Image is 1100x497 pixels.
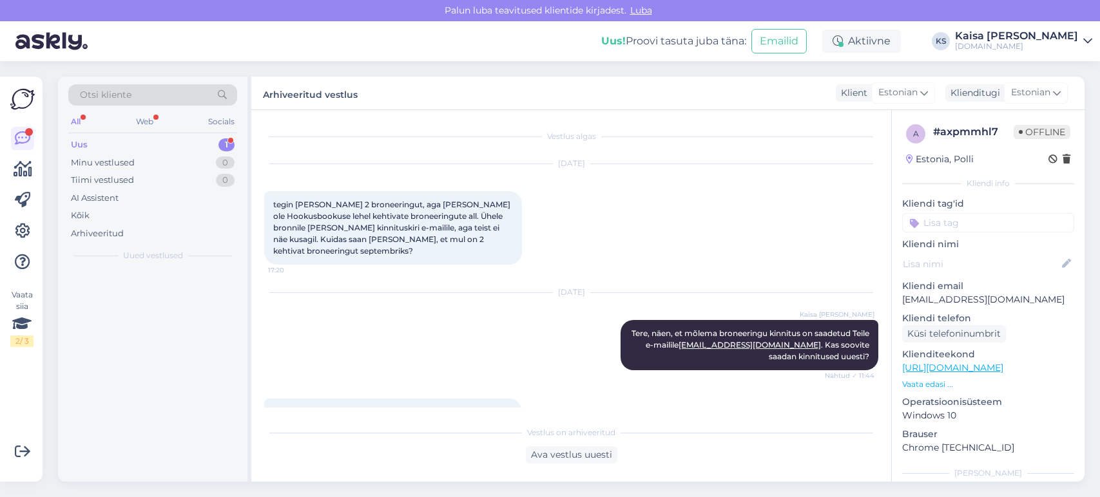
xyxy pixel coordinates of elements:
[80,88,131,102] span: Otsi kliente
[71,227,124,240] div: Arhiveeritud
[902,379,1074,390] p: Vaata edasi ...
[264,158,878,169] div: [DATE]
[264,131,878,142] div: Vestlus algas
[906,153,974,166] div: Estonia, Polli
[263,84,358,102] label: Arhiveeritud vestlus
[123,250,183,261] span: Uued vestlused
[71,192,119,205] div: AI Assistent
[955,31,1092,52] a: Kaisa [PERSON_NAME][DOMAIN_NAME]
[10,335,34,347] div: 2 / 3
[10,289,34,347] div: Vaata siia
[836,86,867,100] div: Klient
[264,286,878,298] div: [DATE]
[902,178,1074,189] div: Kliendi info
[932,32,950,50] div: KS
[601,33,746,49] div: Proovi tasuta juba täna:
[206,113,237,130] div: Socials
[955,41,1078,52] div: [DOMAIN_NAME]
[527,427,615,438] span: Vestlus on arhiveeritud
[10,87,35,111] img: Askly Logo
[71,209,90,222] div: Kõik
[902,467,1074,479] div: [PERSON_NAME]
[902,197,1074,211] p: Kliendi tag'id
[216,156,235,169] div: 0
[902,427,1074,441] p: Brauser
[902,395,1074,409] p: Operatsioonisüsteem
[268,265,316,275] span: 17:20
[902,238,1074,251] p: Kliendi nimi
[216,174,235,187] div: 0
[902,348,1074,361] p: Klienditeekond
[133,113,156,130] div: Web
[902,213,1074,232] input: Lisa tag
[632,328,871,361] span: Tere, näen, et mõlema broneeringu kinnitus on saadetud Teile e-mailile . Kas soovite saadan kinni...
[913,129,919,138] span: a
[902,362,1003,373] a: [URL][DOMAIN_NAME]
[902,279,1074,293] p: Kliendi email
[902,293,1074,306] p: [EMAIL_ADDRESS][DOMAIN_NAME]
[903,257,1059,271] input: Lisa nimi
[902,325,1006,342] div: Küsi telefoninumbrit
[800,310,874,319] span: Kaisa [PERSON_NAME]
[68,113,83,130] div: All
[526,446,617,464] div: Ava vestlus uuesti
[1011,86,1050,100] span: Estonian
[902,441,1074,455] p: Chrome [TECHNICAL_ID]
[902,312,1074,325] p: Kliendi telefon
[902,409,1074,422] p: Windows 10
[601,35,626,47] b: Uus!
[218,138,235,151] div: 1
[273,200,512,256] span: tegin [PERSON_NAME] 2 broneeringut, aga [PERSON_NAME] ole Hookusbookuse lehel kehtivate broneerin...
[822,30,901,53] div: Aktiivne
[878,86,918,100] span: Estonian
[679,340,821,350] a: [EMAIL_ADDRESS][DOMAIN_NAME]
[955,31,1078,41] div: Kaisa [PERSON_NAME]
[751,29,807,53] button: Emailid
[71,174,134,187] div: Tiimi vestlused
[273,407,512,440] span: Tere. Ma [PERSON_NAME] kinnituskirjad. Aga kas nüüd enam ei ole broneeringud nähtaval Hookusbooku...
[626,5,656,16] span: Luba
[71,156,135,169] div: Minu vestlused
[825,371,874,380] span: Nähtud ✓ 11:44
[71,138,88,151] div: Uus
[1014,125,1070,139] span: Offline
[933,124,1014,140] div: # axpmmhl7
[945,86,1000,100] div: Klienditugi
